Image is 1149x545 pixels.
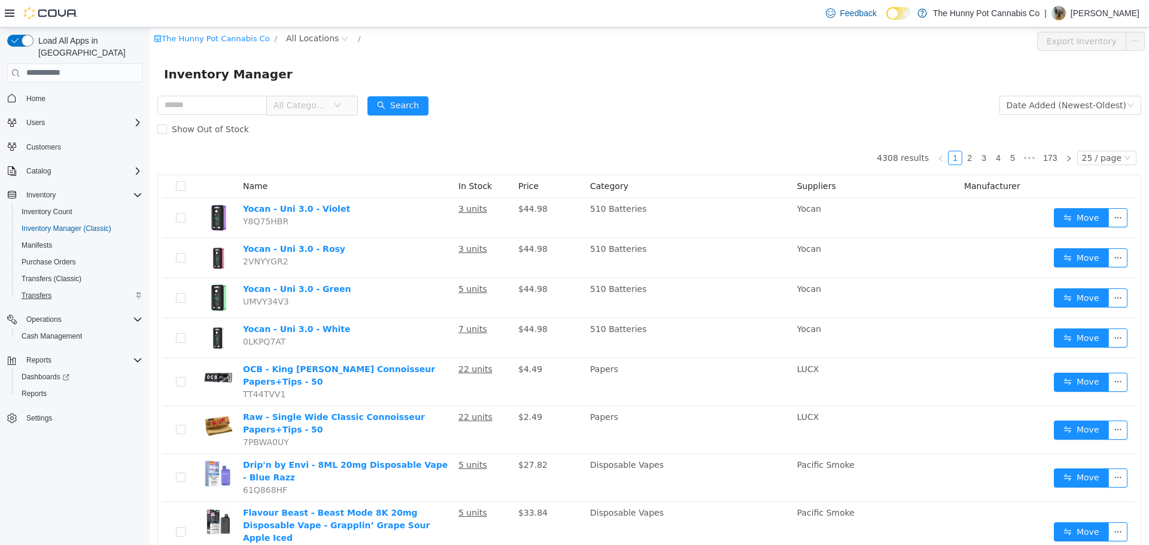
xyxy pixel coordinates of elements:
[208,7,211,16] span: /
[22,257,76,267] span: Purchase Orders
[369,176,398,186] span: $44.98
[932,124,972,137] div: 25 / page
[17,238,57,252] a: Manifests
[648,297,671,306] span: Yocan
[309,257,338,266] u: 5 units
[959,495,978,514] button: icon: ellipsis
[856,124,870,137] a: 5
[54,175,84,205] img: Yocan - Uni 3.0 - Violet hero shot
[648,385,670,394] span: LUCX
[22,411,57,425] a: Settings
[93,176,200,186] a: Yocan - Uni 3.0 - Violet
[136,4,189,17] span: All Locations
[26,142,61,152] span: Customers
[54,383,84,413] img: Raw - Single Wide Classic Connoisseur Papers+Tips - 50 hero shot
[26,315,62,324] span: Operations
[93,229,139,239] span: 2VNYYGR2
[17,221,142,236] span: Inventory Manager (Classic)
[798,123,813,138] li: 1
[648,217,671,226] span: Yocan
[93,458,138,467] span: 61Q868HF
[93,154,118,163] span: Name
[93,337,285,359] a: OCB - King [PERSON_NAME] Connoisseur Papers+Tips - 50
[26,190,56,200] span: Inventory
[904,393,959,412] button: icon: swapMove
[26,94,45,103] span: Home
[93,217,196,226] a: Yocan - Uni 3.0 - Rosy
[17,97,104,106] span: Show Out of Stock
[184,74,191,83] i: icon: down
[813,123,827,138] li: 2
[26,355,51,365] span: Reports
[648,433,705,442] span: Pacific Smoke
[309,297,338,306] u: 7 units
[22,91,142,106] span: Home
[17,386,51,401] a: Reports
[976,4,995,23] button: icon: ellipsis
[22,188,60,202] button: Inventory
[828,124,841,137] a: 3
[93,410,139,419] span: 7PBWA0UY
[369,217,398,226] span: $44.98
[34,35,142,59] span: Load All Apps in [GEOGRAPHIC_DATA]
[54,479,84,509] img: Flavour Beast - Beast Mode 8K 20mg Disposable Vape - Grapplin’ Grape Sour Apple Iced hero shot
[124,72,178,84] span: All Categories
[788,127,795,135] i: icon: left
[889,123,911,138] li: 173
[22,164,56,178] button: Catalog
[22,115,142,130] span: Users
[22,331,82,341] span: Cash Management
[22,207,72,217] span: Inventory Count
[436,379,643,427] td: Papers
[24,7,78,19] img: Cova
[14,37,150,56] span: Inventory Manager
[309,385,343,394] u: 22 units
[17,205,77,219] a: Inventory Count
[870,123,889,138] span: •••
[309,480,338,490] u: 5 units
[17,272,142,286] span: Transfers (Classic)
[4,7,12,15] i: icon: shop
[436,427,643,474] td: Disposable Vapes
[17,272,86,286] a: Transfers (Classic)
[1051,6,1066,20] div: Dennis Martin
[22,115,50,130] button: Users
[959,261,978,280] button: icon: ellipsis
[218,69,279,88] button: icon: searchSearch
[904,345,959,364] button: icon: swapMove
[93,309,136,319] span: 0LKPQ7AT
[933,6,1039,20] p: The Hunny Pot Cannabis Co
[54,296,84,325] img: Yocan - Uni 3.0 - White hero shot
[22,240,52,250] span: Manifests
[309,337,343,346] u: 22 units
[959,301,978,320] button: icon: ellipsis
[309,217,338,226] u: 3 units
[727,123,779,138] li: 4308 results
[648,337,670,346] span: LUCX
[22,139,142,154] span: Customers
[17,205,142,219] span: Inventory Count
[12,287,147,304] button: Transfers
[26,166,51,176] span: Catalog
[369,257,398,266] span: $44.98
[309,176,338,186] u: 3 units
[904,495,959,514] button: icon: swapMove
[436,211,643,251] td: 510 Batteries
[17,288,56,303] a: Transfers
[840,7,877,19] span: Feedback
[93,189,139,199] span: Y8Q75HBR
[959,181,978,200] button: icon: ellipsis
[17,288,142,303] span: Transfers
[125,7,127,16] span: /
[93,433,298,455] a: Drip'n by Envi - 8ML 20mg Disposable Vape - Blue Razz
[821,1,881,25] a: Feedback
[54,336,84,366] img: OCB - King Slim Connoisseur Papers+Tips - 50 hero shot
[2,187,147,203] button: Inventory
[4,7,120,16] a: icon: shopThe Hunny Pot Cannabis Co
[959,345,978,364] button: icon: ellipsis
[827,123,841,138] li: 3
[17,370,142,384] span: Dashboards
[17,386,142,401] span: Reports
[369,385,393,394] span: $2.49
